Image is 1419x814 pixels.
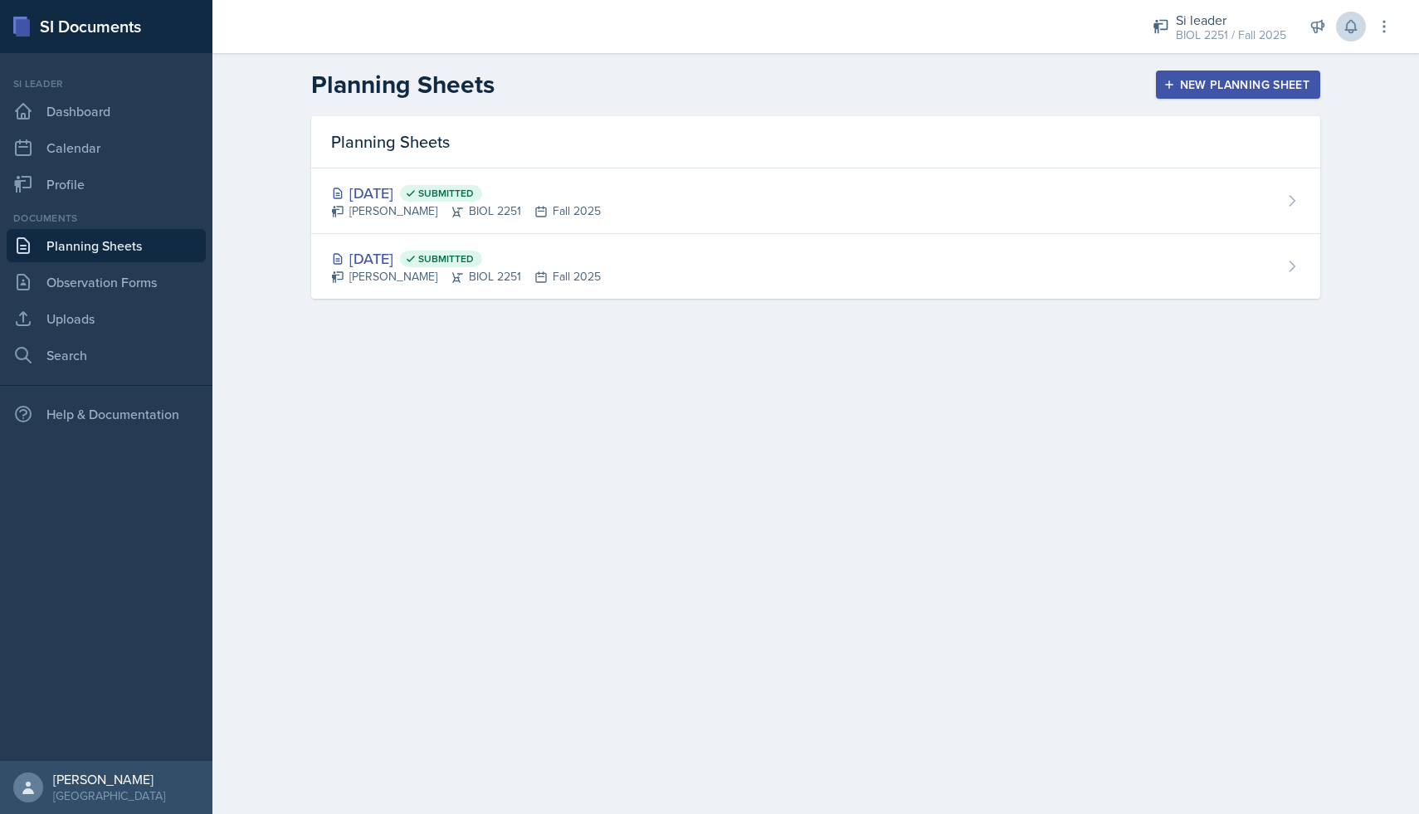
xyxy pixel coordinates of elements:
[331,247,601,270] div: [DATE]
[53,787,165,804] div: [GEOGRAPHIC_DATA]
[1176,27,1286,44] div: BIOL 2251 / Fall 2025
[418,187,474,200] span: Submitted
[311,168,1320,234] a: [DATE] Submitted [PERSON_NAME]BIOL 2251Fall 2025
[7,168,206,201] a: Profile
[7,339,206,372] a: Search
[1176,10,1286,30] div: Si leader
[331,202,601,220] div: [PERSON_NAME] BIOL 2251 Fall 2025
[418,252,474,266] span: Submitted
[7,95,206,128] a: Dashboard
[7,266,206,299] a: Observation Forms
[7,302,206,335] a: Uploads
[331,268,601,285] div: [PERSON_NAME] BIOL 2251 Fall 2025
[311,234,1320,299] a: [DATE] Submitted [PERSON_NAME]BIOL 2251Fall 2025
[311,116,1320,168] div: Planning Sheets
[1156,71,1320,99] button: New Planning Sheet
[7,131,206,164] a: Calendar
[53,771,165,787] div: [PERSON_NAME]
[331,182,601,204] div: [DATE]
[311,70,495,100] h2: Planning Sheets
[7,397,206,431] div: Help & Documentation
[7,211,206,226] div: Documents
[7,229,206,262] a: Planning Sheets
[1167,78,1309,91] div: New Planning Sheet
[7,76,206,91] div: Si leader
